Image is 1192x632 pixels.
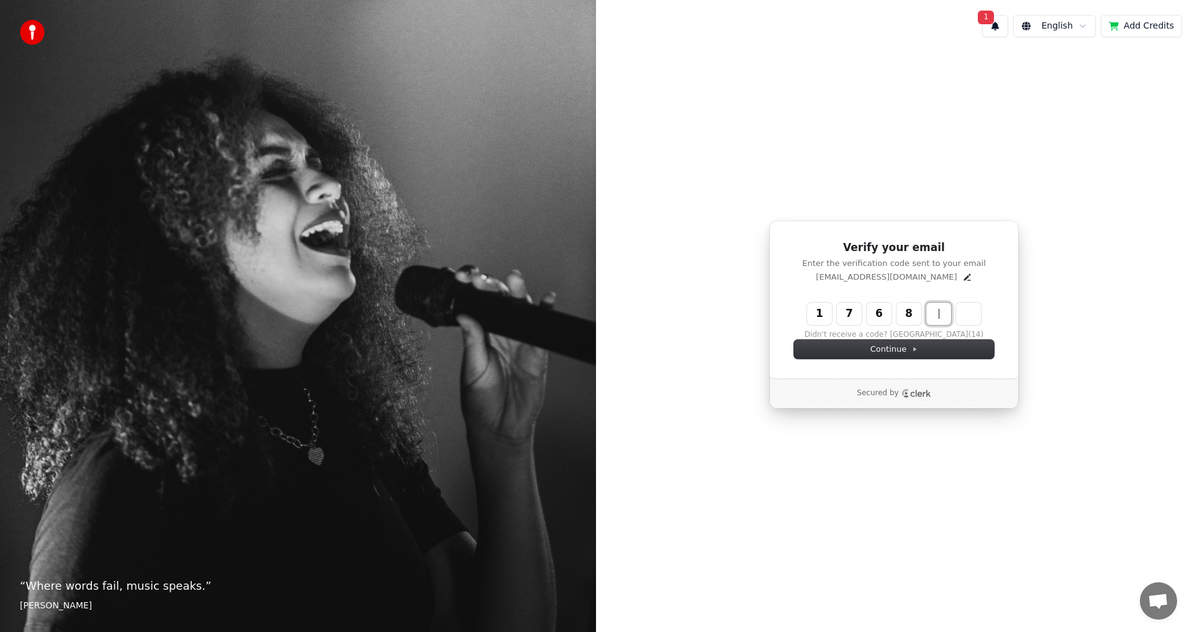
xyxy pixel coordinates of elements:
p: Enter the verification code sent to your email [794,258,994,269]
button: Continue [794,340,994,359]
img: youka [20,20,45,45]
div: פתח צ'אט [1140,582,1177,620]
button: Add Credits [1101,15,1182,37]
button: 1 [982,15,1008,37]
a: Clerk logo [901,389,931,398]
h1: Verify your email [794,240,994,255]
span: Continue [870,344,918,355]
footer: [PERSON_NAME] [20,600,576,612]
p: Secured by [857,388,898,398]
input: Enter verification code [807,303,1006,325]
button: Edit [962,272,972,282]
span: 1 [978,11,994,24]
p: “ Where words fail, music speaks. ” [20,577,576,595]
p: [EMAIL_ADDRESS][DOMAIN_NAME] [816,272,957,283]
